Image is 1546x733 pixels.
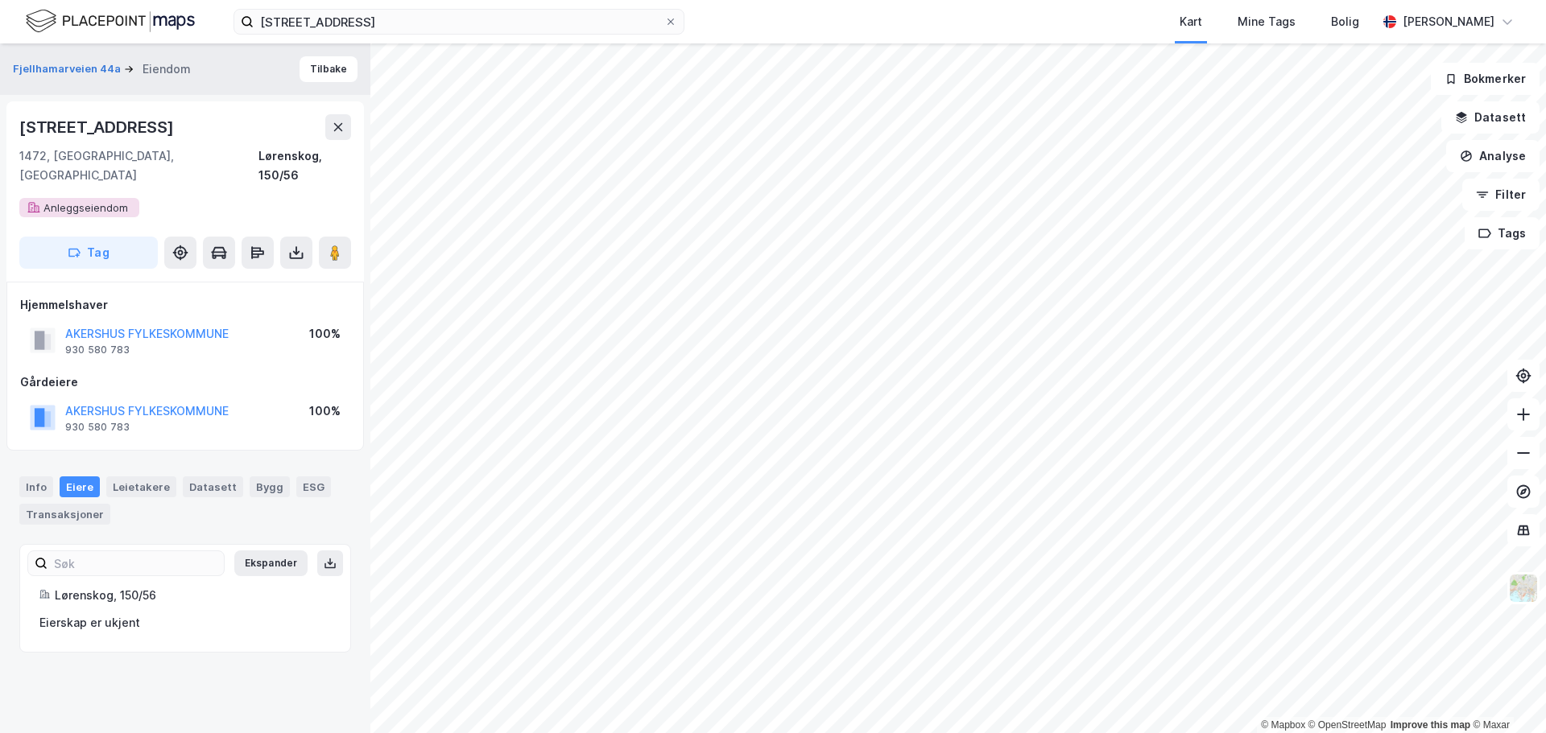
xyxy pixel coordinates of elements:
[183,476,243,497] div: Datasett
[254,10,664,34] input: Søk på adresse, matrikkel, gårdeiere, leietakere eller personer
[19,476,53,497] div: Info
[1465,656,1546,733] div: Kontrollprogram for chat
[1403,12,1494,31] div: [PERSON_NAME]
[19,504,110,525] div: Transaksjoner
[19,237,158,269] button: Tag
[1431,63,1540,95] button: Bokmerker
[1180,12,1202,31] div: Kart
[1441,101,1540,134] button: Datasett
[296,476,331,497] div: ESG
[1331,12,1359,31] div: Bolig
[1308,719,1387,731] a: OpenStreetMap
[300,56,358,82] button: Tilbake
[1462,179,1540,211] button: Filter
[106,476,176,497] div: Leietakere
[258,146,351,185] div: Lørenskog, 150/56
[55,586,331,605] div: Lørenskog, 150/56
[143,60,191,79] div: Eiendom
[1465,217,1540,249] button: Tags
[1391,719,1470,731] a: Improve this map
[309,402,341,421] div: 100%
[19,114,177,140] div: [STREET_ADDRESS]
[20,373,350,392] div: Gårdeiere
[13,61,124,77] button: Fjellhamarveien 44a
[1238,12,1296,31] div: Mine Tags
[20,295,350,315] div: Hjemmelshaver
[1465,656,1546,733] iframe: Chat Widget
[65,344,130,356] div: 930 580 783
[1261,719,1305,731] a: Mapbox
[309,324,341,344] div: 100%
[234,550,308,576] button: Ekspander
[1446,140,1540,172] button: Analyse
[1508,573,1539,603] img: Z
[19,146,258,185] div: 1472, [GEOGRAPHIC_DATA], [GEOGRAPHIC_DATA]
[250,476,290,497] div: Bygg
[48,551,224,575] input: Søk
[60,476,100,497] div: Eiere
[65,421,130,434] div: 930 580 783
[39,613,331,632] div: Eierskap er ukjent
[26,7,195,35] img: logo.f888ab2527a4732fd821a326f86c7f29.svg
